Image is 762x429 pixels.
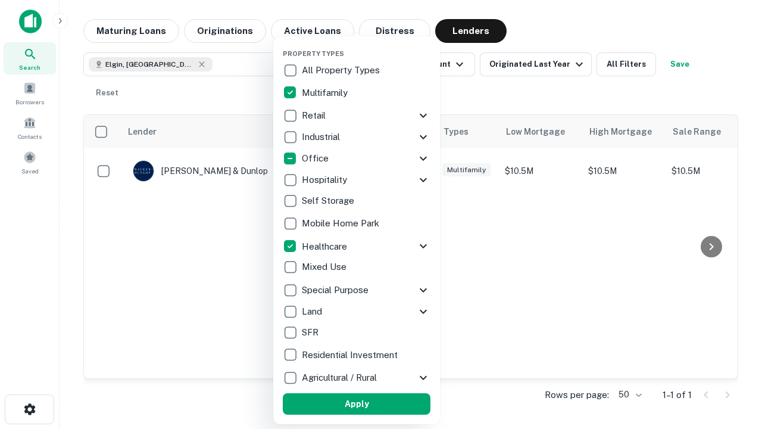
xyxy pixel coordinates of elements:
[283,393,430,415] button: Apply
[283,105,430,126] div: Retail
[283,367,430,388] div: Agricultural / Rural
[283,169,430,191] div: Hospitality
[702,296,762,353] iframe: Chat Widget
[302,304,324,319] p: Land
[302,325,321,340] p: SFR
[283,50,344,57] span: Property Types
[302,371,379,385] p: Agricultural / Rural
[302,63,382,77] p: All Property Types
[302,86,350,100] p: Multifamily
[283,126,430,148] div: Industrial
[302,240,349,254] p: Healthcare
[283,279,430,301] div: Special Purpose
[302,194,357,208] p: Self Storage
[302,108,328,123] p: Retail
[302,283,371,297] p: Special Purpose
[283,148,430,169] div: Office
[302,348,400,362] p: Residential Investment
[302,130,342,144] p: Industrial
[302,260,349,274] p: Mixed Use
[302,151,331,166] p: Office
[283,301,430,322] div: Land
[302,173,349,187] p: Hospitality
[302,216,382,231] p: Mobile Home Park
[283,235,430,257] div: Healthcare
